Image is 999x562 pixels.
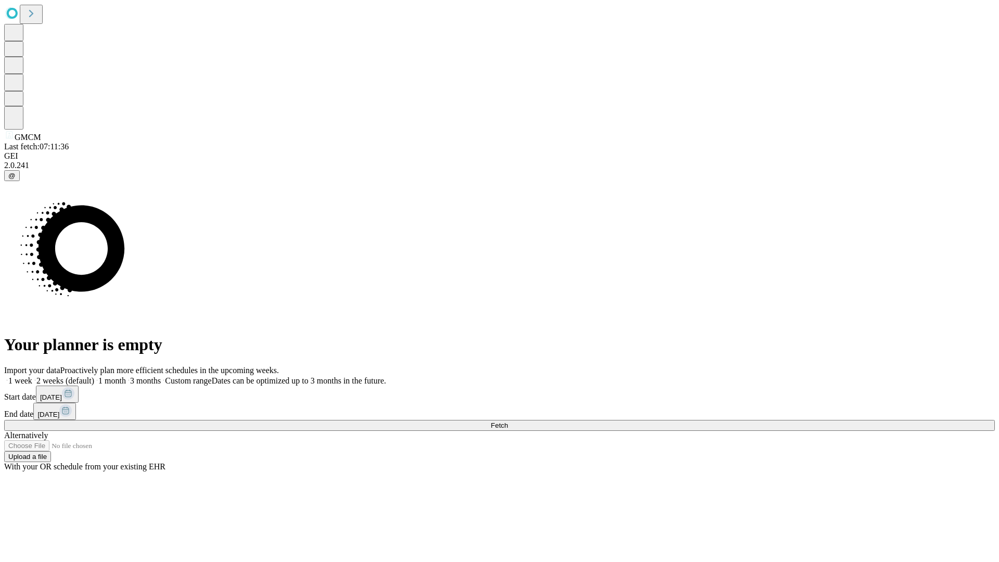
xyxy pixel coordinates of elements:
[4,151,995,161] div: GEI
[4,142,69,151] span: Last fetch: 07:11:36
[36,386,79,403] button: [DATE]
[4,161,995,170] div: 2.0.241
[165,376,211,385] span: Custom range
[4,170,20,181] button: @
[98,376,126,385] span: 1 month
[36,376,94,385] span: 2 weeks (default)
[40,393,62,401] span: [DATE]
[4,366,60,375] span: Import your data
[212,376,386,385] span: Dates can be optimized up to 3 months in the future.
[4,431,48,440] span: Alternatively
[4,420,995,431] button: Fetch
[8,172,16,180] span: @
[4,451,51,462] button: Upload a file
[60,366,279,375] span: Proactively plan more efficient schedules in the upcoming weeks.
[491,421,508,429] span: Fetch
[4,462,165,471] span: With your OR schedule from your existing EHR
[15,133,41,142] span: GMCM
[33,403,76,420] button: [DATE]
[8,376,32,385] span: 1 week
[4,335,995,354] h1: Your planner is empty
[4,386,995,403] div: Start date
[37,411,59,418] span: [DATE]
[4,403,995,420] div: End date
[130,376,161,385] span: 3 months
